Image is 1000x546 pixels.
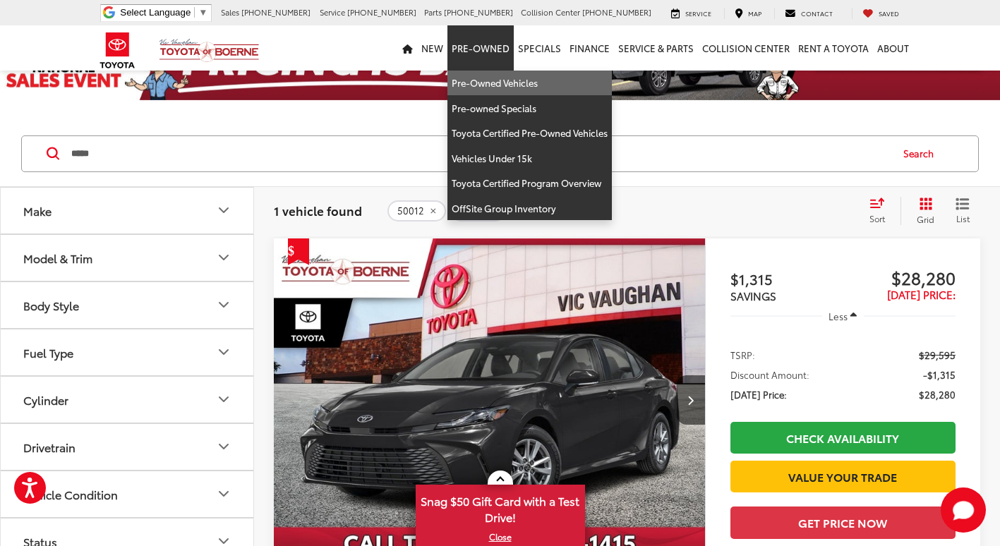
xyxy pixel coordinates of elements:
[1,235,255,281] button: Model & TrimModel & Trim
[91,28,144,73] img: Toyota
[919,387,956,401] span: $28,280
[444,6,513,18] span: [PHONE_NUMBER]
[23,393,68,406] div: Cylinder
[23,204,52,217] div: Make
[447,146,612,171] a: Vehicles Under 15k
[890,136,954,171] button: Search
[730,422,956,454] a: Check Availability
[869,212,885,224] span: Sort
[945,197,980,225] button: List View
[1,188,255,233] button: MakeMake
[1,377,255,423] button: CylinderCylinder
[288,238,309,265] span: Get Price Drop Alert
[23,346,73,359] div: Fuel Type
[274,202,362,219] span: 1 vehicle found
[698,25,794,71] a: Collision Center
[447,25,514,71] a: Pre-Owned
[730,288,776,303] span: SAVINGS
[917,213,934,225] span: Grid
[852,8,910,19] a: My Saved Vehicles
[730,387,787,401] span: [DATE] Price:
[794,25,873,71] a: Rent a Toyota
[447,96,612,121] a: Pre-owned Specials
[215,391,232,408] div: Cylinder
[730,368,809,382] span: Discount Amount:
[23,440,76,454] div: Drivetrain
[70,137,890,171] input: Search by Make, Model, or Keyword
[23,487,118,501] div: Vehicle Condition
[320,6,345,18] span: Service
[956,212,970,224] span: List
[774,8,843,19] a: Contact
[677,375,705,425] button: Next image
[521,6,580,18] span: Collision Center
[941,487,986,533] button: Toggle Chat Window
[120,7,191,18] span: Select Language
[215,344,232,360] div: Fuel Type
[221,6,239,18] span: Sales
[215,485,232,502] div: Vehicle Condition
[447,121,612,146] a: Toyota Certified Pre-Owned Vehicles
[730,268,843,289] span: $1,315
[1,329,255,375] button: Fuel TypeFuel Type
[923,368,956,382] span: -$1,315
[398,25,417,71] a: Home
[241,6,311,18] span: [PHONE_NUMBER]
[919,348,956,362] span: $29,595
[424,6,442,18] span: Parts
[215,296,232,313] div: Body Style
[873,25,913,71] a: About
[417,25,447,71] a: New
[1,471,255,517] button: Vehicle ConditionVehicle Condition
[387,200,446,222] button: remove 50012
[801,8,833,18] span: Contact
[514,25,565,71] a: Specials
[582,6,651,18] span: [PHONE_NUMBER]
[215,249,232,266] div: Model & Trim
[887,286,956,302] span: [DATE] Price:
[447,196,612,221] a: OffSite Group Inventory
[23,251,92,265] div: Model & Trim
[215,438,232,455] div: Drivetrain
[23,298,79,312] div: Body Style
[862,197,900,225] button: Select sort value
[829,310,848,322] span: Less
[198,7,207,18] span: ▼
[417,486,584,529] span: Snag $50 Gift Card with a Test Drive!
[1,424,255,470] button: DrivetrainDrivetrain
[397,205,424,217] span: 50012
[730,506,956,538] button: Get Price Now
[748,8,761,18] span: Map
[843,267,956,288] span: $28,280
[685,8,711,18] span: Service
[900,197,945,225] button: Grid View
[194,7,195,18] span: ​
[447,71,612,96] a: Pre-Owned Vehicles
[879,8,899,18] span: Saved
[724,8,772,19] a: Map
[215,202,232,219] div: Make
[822,303,865,329] button: Less
[1,282,255,328] button: Body StyleBody Style
[730,348,755,362] span: TSRP:
[730,461,956,492] a: Value Your Trade
[614,25,698,71] a: Service & Parts: Opens in a new tab
[347,6,416,18] span: [PHONE_NUMBER]
[159,38,260,63] img: Vic Vaughan Toyota of Boerne
[447,171,612,196] a: Toyota Certified Program Overview
[565,25,614,71] a: Finance
[661,8,722,19] a: Service
[941,487,986,533] svg: Start Chat
[120,7,207,18] a: Select Language​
